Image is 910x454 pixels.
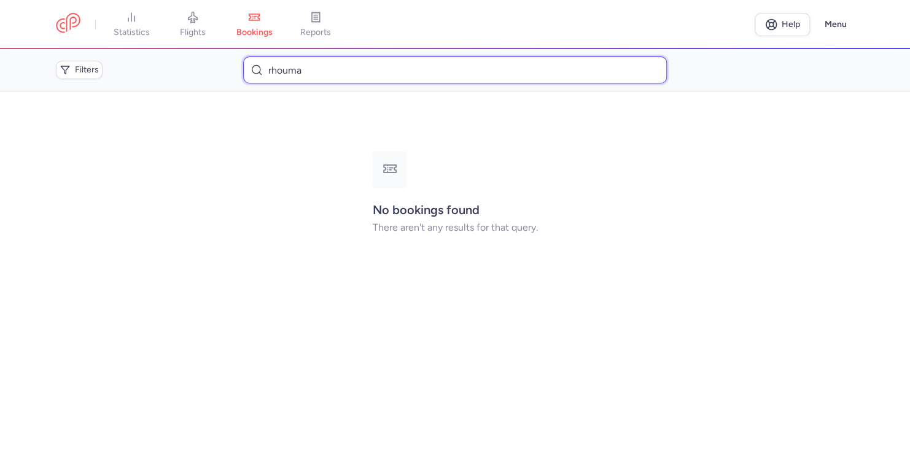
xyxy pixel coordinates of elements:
[817,13,854,36] button: Menu
[56,61,103,79] button: Filters
[373,202,480,217] strong: No bookings found
[285,11,346,38] a: reports
[755,13,810,36] a: Help
[75,65,99,75] span: Filters
[180,27,206,38] span: flights
[101,11,162,38] a: statistics
[243,56,666,83] input: Search bookings (PNR, name...)
[782,20,800,29] span: Help
[114,27,150,38] span: statistics
[236,27,273,38] span: bookings
[300,27,331,38] span: reports
[56,13,80,36] a: CitizenPlane red outlined logo
[373,222,538,233] p: There aren't any results for that query.
[162,11,224,38] a: flights
[224,11,285,38] a: bookings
